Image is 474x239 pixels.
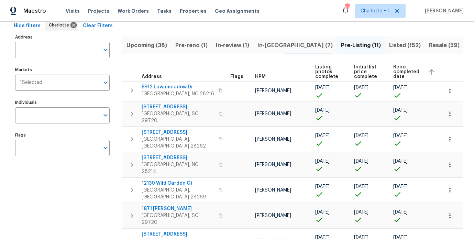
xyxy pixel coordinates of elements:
[255,137,291,142] span: [PERSON_NAME]
[315,85,330,90] span: [DATE]
[142,180,214,187] span: 12130 Wild Garden Ct
[142,136,214,150] span: [GEOGRAPHIC_DATA], [GEOGRAPHIC_DATA] 28262
[393,159,408,164] span: [DATE]
[216,41,249,50] span: In-review (1)
[341,41,381,50] span: Pre-Listing (11)
[142,129,214,136] span: [STREET_ADDRESS]
[354,85,368,90] span: [DATE]
[49,22,72,29] span: Charlotte
[15,68,110,72] label: Markets
[255,162,291,167] span: [PERSON_NAME]
[175,41,208,50] span: Pre-reno (1)
[83,22,113,30] span: Clear Filters
[142,231,214,238] span: [STREET_ADDRESS]
[142,205,214,212] span: 1871 [PERSON_NAME]
[389,41,421,50] span: Listed (152)
[142,74,162,79] span: Address
[429,41,460,50] span: Resale (59)
[393,210,408,215] span: [DATE]
[66,8,80,14] span: Visits
[88,8,109,14] span: Projects
[354,184,368,189] span: [DATE]
[255,88,291,93] span: [PERSON_NAME]
[23,8,46,14] span: Maestro
[11,20,43,32] button: Hide filters
[393,85,408,90] span: [DATE]
[142,90,214,97] span: [GEOGRAPHIC_DATA], NC 28216
[15,35,110,39] label: Address
[15,133,110,137] label: Flags
[126,41,167,50] span: Upcoming (38)
[422,8,464,14] span: [PERSON_NAME]
[142,187,214,200] span: [GEOGRAPHIC_DATA], [GEOGRAPHIC_DATA] 28269
[361,8,390,14] span: Charlotte + 1
[101,78,110,87] button: Open
[20,80,42,86] span: 1 Selected
[101,45,110,55] button: Open
[255,74,266,79] span: HPM
[354,133,368,138] span: [DATE]
[15,100,110,105] label: Individuals
[215,8,260,14] span: Geo Assignments
[142,154,214,161] span: [STREET_ADDRESS]
[315,159,330,164] span: [DATE]
[157,9,172,13] span: Tasks
[255,188,291,193] span: [PERSON_NAME]
[315,108,330,113] span: [DATE]
[345,4,350,11] div: 88
[354,159,368,164] span: [DATE]
[393,65,422,79] span: Reno completed date
[142,104,214,110] span: [STREET_ADDRESS]
[142,212,214,226] span: [GEOGRAPHIC_DATA], SC 29720
[142,84,214,90] span: 5912 Lawnmeadow Dr
[101,143,110,153] button: Open
[255,111,291,116] span: [PERSON_NAME]
[101,110,110,120] button: Open
[45,20,78,31] div: Charlotte
[354,210,368,215] span: [DATE]
[80,20,115,32] button: Clear Filters
[354,65,382,79] span: Initial list price complete
[315,133,330,138] span: [DATE]
[315,65,342,79] span: Listing photos complete
[393,184,408,189] span: [DATE]
[257,41,333,50] span: In-[GEOGRAPHIC_DATA] (7)
[315,184,330,189] span: [DATE]
[230,74,243,79] span: Flags
[118,8,149,14] span: Work Orders
[315,210,330,215] span: [DATE]
[393,108,408,113] span: [DATE]
[393,133,408,138] span: [DATE]
[180,8,207,14] span: Properties
[142,161,214,175] span: [GEOGRAPHIC_DATA], NC 28214
[142,110,214,124] span: [GEOGRAPHIC_DATA], SC 29720
[14,22,41,30] span: Hide filters
[255,213,291,218] span: [PERSON_NAME]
